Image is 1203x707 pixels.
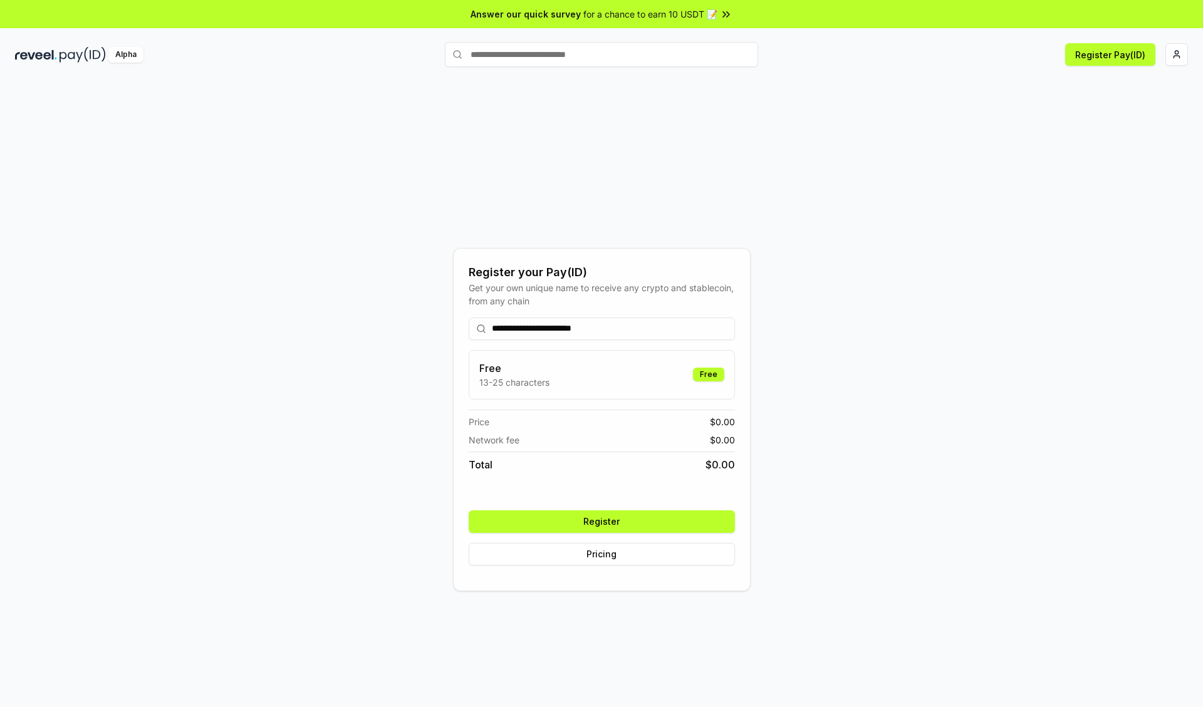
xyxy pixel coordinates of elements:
[710,433,735,446] span: $ 0.00
[469,415,489,428] span: Price
[693,368,724,381] div: Free
[108,47,143,63] div: Alpha
[706,457,735,472] span: $ 0.00
[469,543,735,565] button: Pricing
[469,457,492,472] span: Total
[60,47,106,63] img: pay_id
[469,510,735,533] button: Register
[469,264,735,281] div: Register your Pay(ID)
[15,47,57,63] img: reveel_dark
[479,361,549,376] h3: Free
[479,376,549,389] p: 13-25 characters
[1065,43,1155,66] button: Register Pay(ID)
[471,8,581,21] span: Answer our quick survey
[583,8,717,21] span: for a chance to earn 10 USDT 📝
[469,281,735,307] div: Get your own unique name to receive any crypto and stablecoin, from any chain
[710,415,735,428] span: $ 0.00
[469,433,519,446] span: Network fee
